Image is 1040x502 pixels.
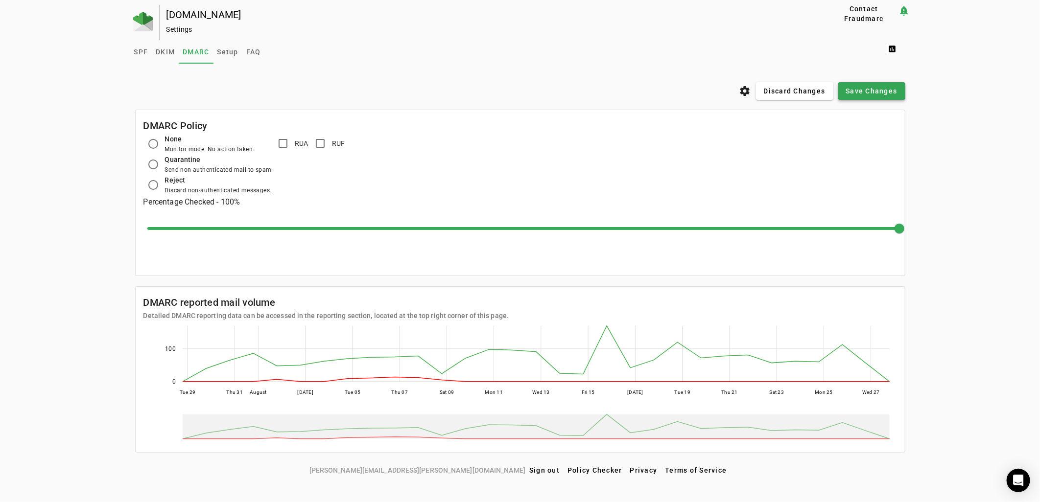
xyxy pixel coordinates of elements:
[246,48,261,55] span: FAQ
[626,461,662,479] button: Privacy
[564,461,626,479] button: Policy Checker
[147,217,901,240] mat-slider: Percent
[293,138,308,148] label: RUA
[166,24,799,34] div: Settings
[143,118,208,134] mat-card-title: DMARC Policy
[130,40,152,64] a: SPF
[165,175,272,185] div: Reject
[165,144,255,154] div: Monitor mode. No action taken.
[297,389,313,395] text: [DATE]
[756,82,833,100] button: Discard Changes
[525,461,564,479] button: Sign out
[165,154,273,165] div: Quarantine
[143,310,509,321] mat-card-subtitle: Detailed DMARC reporting data can be accessed in the reporting section, located at the top right ...
[862,389,880,395] text: Wed 27
[829,5,898,23] button: Contact Fraudmarc
[391,389,408,395] text: Thu 07
[165,165,273,175] div: Send non-authenticated mail to spam.
[226,389,243,395] text: Thu 31
[309,465,525,476] span: [PERSON_NAME][EMAIL_ADDRESS][PERSON_NAME][DOMAIN_NAME]
[846,86,898,96] span: Save Changes
[156,48,175,55] span: DKIM
[721,389,738,395] text: Thu 21
[165,185,272,195] div: Discard non-authenticated messages.
[815,389,833,395] text: Mon 25
[674,389,690,395] text: Tue 19
[529,466,560,474] span: Sign out
[213,40,242,64] a: Setup
[344,389,360,395] text: Tue 05
[661,461,731,479] button: Terms of Service
[532,389,550,395] text: Wed 13
[769,389,784,395] text: Sat 23
[134,48,148,55] span: SPF
[179,40,213,64] a: DMARC
[183,48,209,55] span: DMARC
[582,389,595,395] text: Fri 15
[665,466,727,474] span: Terms of Service
[143,295,509,310] mat-card-title: DMARC reported mail volume
[152,40,179,64] a: DKIM
[838,82,905,100] button: Save Changes
[250,389,267,395] text: August
[143,195,897,209] h3: Percentage Checked - 100%
[1007,469,1030,492] div: Open Intercom Messenger
[179,389,195,395] text: Tue 29
[133,12,153,31] img: Fraudmarc Logo
[330,138,345,148] label: RUF
[833,4,894,23] span: Contact Fraudmarc
[166,10,799,20] div: [DOMAIN_NAME]
[485,389,503,395] text: Mon 11
[217,48,238,55] span: Setup
[165,134,255,144] div: None
[439,389,454,395] text: Sat 09
[739,85,751,97] i: settings
[165,345,176,352] text: 100
[898,5,910,17] mat-icon: notification_important
[242,40,265,64] a: FAQ
[172,378,175,385] text: 0
[764,86,826,96] span: Discard Changes
[567,466,622,474] span: Policy Checker
[627,389,643,395] text: [DATE]
[630,466,658,474] span: Privacy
